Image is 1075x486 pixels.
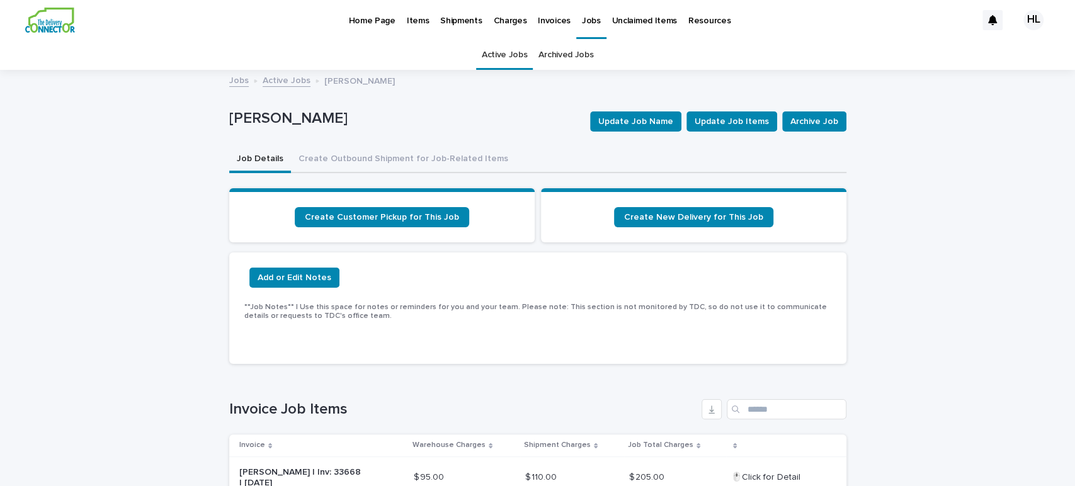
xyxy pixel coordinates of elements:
a: Active Jobs [482,40,528,70]
button: Add or Edit Notes [249,268,339,288]
input: Search [727,399,846,419]
p: $ 205.00 [629,470,667,483]
p: $ 110.00 [525,470,559,483]
button: Update Job Name [590,111,681,132]
h1: Invoice Job Items [229,400,697,419]
a: Create Customer Pickup for This Job [295,207,469,227]
p: $ 95.00 [414,470,446,483]
a: Jobs [229,72,249,87]
span: **Job Notes** | Use this space for notes or reminders for you and your team. Please note: This se... [244,303,827,320]
img: aCWQmA6OSGG0Kwt8cj3c [25,8,75,33]
span: Update Job Name [598,115,673,128]
p: Warehouse Charges [412,438,486,452]
p: Shipment Charges [524,438,591,452]
span: Create Customer Pickup for This Job [305,213,459,222]
p: [PERSON_NAME] [229,110,580,128]
button: Archive Job [782,111,846,132]
div: HL [1023,10,1044,30]
button: Update Job Items [686,111,777,132]
span: Archive Job [790,115,838,128]
a: Create New Delivery for This Job [614,207,773,227]
span: Update Job Items [695,115,769,128]
span: Create New Delivery for This Job [624,213,763,222]
a: Active Jobs [263,72,310,87]
p: Invoice [239,438,265,452]
span: Add or Edit Notes [258,271,331,284]
p: 🖱️Click for Detail [731,470,803,483]
a: Archived Jobs [538,40,593,70]
button: Create Outbound Shipment for Job-Related Items [291,147,516,173]
p: [PERSON_NAME] [324,73,395,87]
button: Job Details [229,147,291,173]
p: Job Total Charges [628,438,693,452]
